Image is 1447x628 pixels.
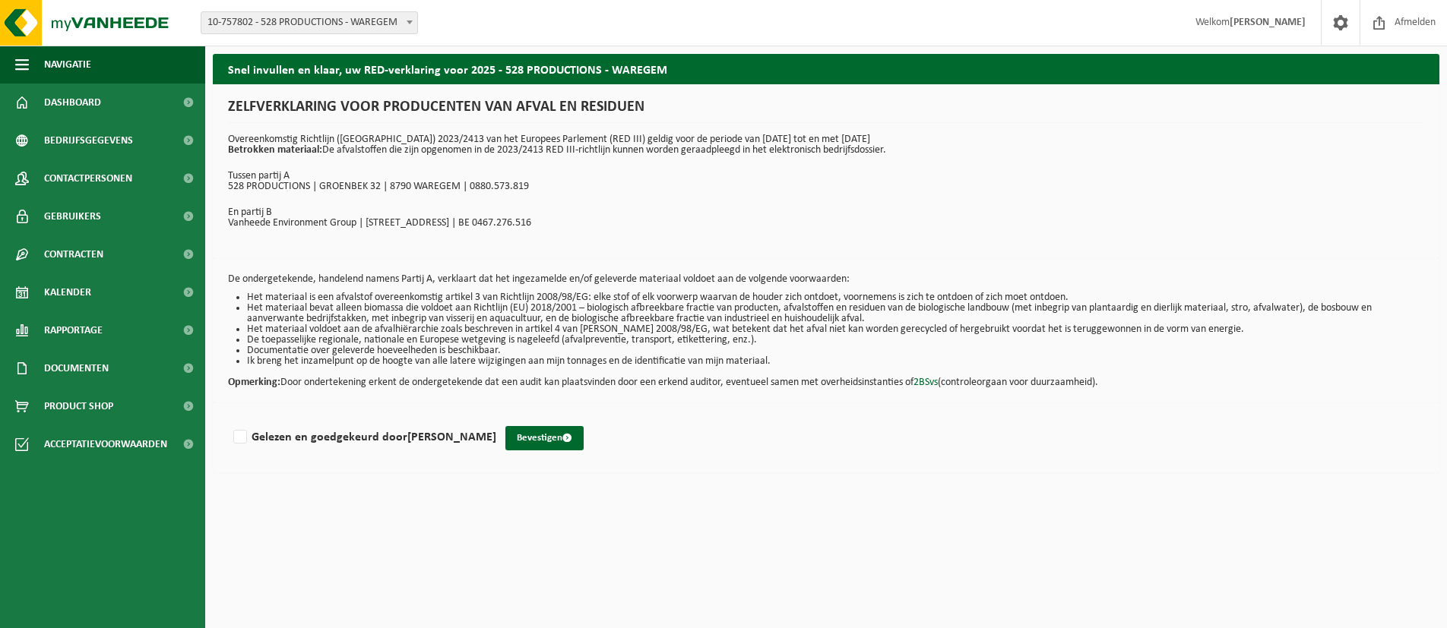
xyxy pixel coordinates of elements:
[228,99,1424,123] h1: ZELFVERKLARING VOOR PRODUCENTEN VAN AFVAL EN RESIDUEN
[228,171,1424,181] p: Tussen partij A
[913,377,938,388] a: 2BSvs
[228,274,1424,285] p: De ondergetekende, handelend namens Partij A, verklaart dat het ingezamelde en/of geleverde mater...
[44,159,132,197] span: Contactpersonen
[44,121,133,159] span: Bedrijfsgegevens
[1230,17,1306,28] strong: [PERSON_NAME]
[247,324,1424,335] li: Het materiaal voldoet aan de afvalhiërarchie zoals beschreven in artikel 4 van [PERSON_NAME] 2008...
[201,12,417,33] span: 10-757802 - 528 PRODUCTIONS - WAREGEM
[44,197,101,235] span: Gebruikers
[247,335,1424,346] li: De toepasselijke regionale, nationale en Europese wetgeving is nageleefd (afvalpreventie, transpo...
[228,377,280,388] strong: Opmerking:
[228,367,1424,388] p: Door ondertekening erkent de ondergetekende dat een audit kan plaatsvinden door een erkend audito...
[228,207,1424,218] p: En partij B
[201,11,418,34] span: 10-757802 - 528 PRODUCTIONS - WAREGEM
[44,235,103,273] span: Contracten
[44,46,91,84] span: Navigatie
[213,54,1439,84] h2: Snel invullen en klaar, uw RED-verklaring voor 2025 - 528 PRODUCTIONS - WAREGEM
[44,273,91,311] span: Kalender
[44,387,113,425] span: Product Shop
[44,84,101,121] span: Dashboard
[247,303,1424,324] li: Het materiaal bevat alleen biomassa die voldoet aan Richtlijn (EU) 2018/2001 – biologisch afbreek...
[44,425,167,463] span: Acceptatievoorwaarden
[228,218,1424,229] p: Vanheede Environment Group | [STREET_ADDRESS] | BE 0467.276.516
[230,426,496,449] label: Gelezen en goedgekeurd door
[228,144,322,156] strong: Betrokken materiaal:
[228,181,1424,192] p: 528 PRODUCTIONS | GROENBEK 32 | 8790 WAREGEM | 0880.573.819
[44,311,103,349] span: Rapportage
[505,426,584,450] button: Bevestigen
[247,292,1424,303] li: Het materiaal is een afvalstof overeenkomstig artikel 3 van Richtlijn 2008/98/EG: elke stof of el...
[44,349,109,387] span: Documenten
[247,346,1424,356] li: Documentatie over geleverde hoeveelheden is beschikbaar.
[407,431,496,443] strong: [PERSON_NAME]
[228,134,1424,156] p: Overeenkomstig Richtlijn ([GEOGRAPHIC_DATA]) 2023/2413 van het Europees Parlement (RED III) geldi...
[247,356,1424,367] li: Ik breng het inzamelpunt op de hoogte van alle latere wijzigingen aan mijn tonnages en de identif...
